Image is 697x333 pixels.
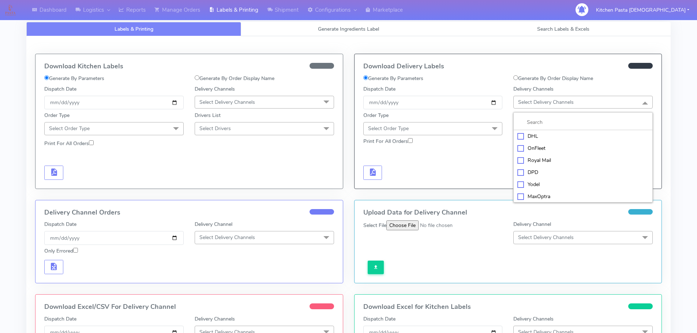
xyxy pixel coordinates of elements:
[513,75,593,82] label: Generate By Order Display Name
[363,303,653,311] h4: Download Excel for Kitchen Labels
[513,315,554,323] label: Delivery Channels
[44,209,334,216] h4: Delivery Channel Orders
[363,209,653,216] h4: Upload Data for Delivery Channel
[363,315,396,323] label: Dispatch Date
[513,75,518,80] input: Generate By Order Display Name
[195,75,274,82] label: Generate By Order Display Name
[408,138,413,143] input: Print For All Orders
[73,248,78,253] input: Only Errored
[363,63,653,70] h4: Download Delivery Labels
[199,99,255,106] span: Select Delivery Channels
[44,75,104,82] label: Generate By Parameters
[318,26,379,33] span: Generate Ingredients Label
[199,125,231,132] span: Select Drivers
[363,75,423,82] label: Generate By Parameters
[363,111,389,119] label: Order Type
[44,220,76,228] label: Dispatch Date
[517,132,649,140] div: DHL
[363,137,413,145] label: Print For All Orders
[44,111,70,119] label: Order Type
[44,75,49,80] input: Generate By Parameters
[44,303,334,311] h4: Download Excel/CSV For Delivery Channel
[44,247,78,255] label: Only Errored
[513,220,551,228] label: Delivery Channel
[517,193,649,200] div: MaxOptra
[518,234,574,241] span: Select Delivery Channels
[363,85,396,93] label: Dispatch Date
[517,118,649,126] input: multiselect-search
[44,140,94,147] label: Print For All Orders
[195,85,235,93] label: Delivery Channels
[49,125,90,132] span: Select Order Type
[44,63,334,70] h4: Download Kitchen Labels
[513,85,554,93] label: Delivery Channels
[195,75,199,80] input: Generate By Order Display Name
[537,26,589,33] span: Search Labels & Excels
[44,85,76,93] label: Dispatch Date
[368,125,409,132] span: Select Order Type
[89,140,94,145] input: Print For All Orders
[363,222,386,229] label: Select File
[517,169,649,176] div: DPD
[26,22,671,36] ul: Tabs
[199,234,255,241] span: Select Delivery Channels
[115,26,153,33] span: Labels & Printing
[517,181,649,188] div: Yodel
[518,99,574,106] span: Select Delivery Channels
[517,144,649,152] div: OnFleet
[591,3,695,18] button: Kitchen Pasta [DEMOGRAPHIC_DATA]
[195,111,221,119] label: Drivers List
[363,75,368,80] input: Generate By Parameters
[195,220,232,228] label: Delivery Channel
[195,315,235,323] label: Delivery Channels
[44,315,76,323] label: Dispatch Date
[517,156,649,164] div: Royal Mail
